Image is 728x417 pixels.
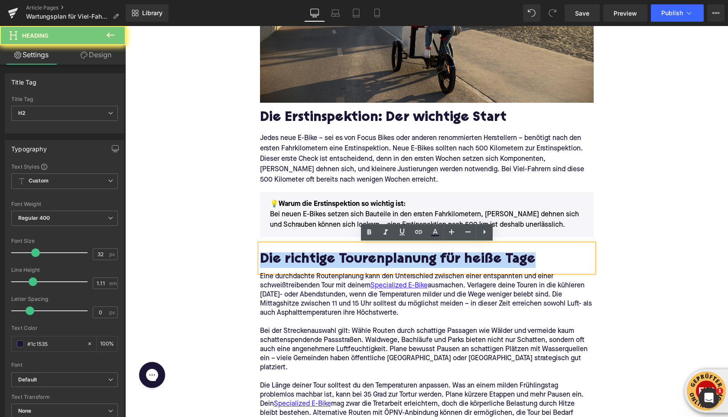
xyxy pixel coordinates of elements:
div: Text Transform [11,394,118,400]
a: Design [65,45,127,65]
input: Color [27,339,83,349]
h2: Die richtige Tourenplanung für heiße Tage [135,226,468,242]
p: Bei der Streckenauswahl gilt: Wähle Routen durch schattige Passagen wie Wälder und vermeide kaum ... [135,301,468,346]
a: Preview [603,4,647,22]
div: Title Tag [11,96,118,102]
button: More [707,4,725,22]
a: Article Pages [26,4,126,11]
button: Publish [651,4,704,22]
span: px [109,309,117,315]
div: Font Weight [11,201,118,207]
div: % [97,336,117,352]
div: Font [11,362,118,368]
p: Jedes neue E-Bike – sei es von Focus Bikes oder anderen renommierten Herstellern – benötigt nach ... [135,107,468,159]
div: Font Size [11,238,118,244]
iframe: Gorgias live chat messenger [10,333,44,365]
div: Text Styles [11,163,118,170]
a: New Library [126,4,169,22]
b: H2 [18,110,26,116]
span: em [109,280,117,286]
b: Regular 400 [18,215,50,221]
span: Preview [614,9,637,18]
div: Typography [11,140,47,153]
div: Title Tag [11,74,37,86]
span: 1 [716,388,723,394]
a: Specialized E-Bike [149,374,206,383]
span: Publish [661,10,683,16]
span: px [109,251,117,257]
p: Bei neuen E-Bikes setzen sich Bauteile in den ersten Fahrkilometern, [PERSON_NAME] dehnen sich un... [145,173,458,204]
div: Line Height [11,267,118,273]
i: Default [18,376,37,384]
a: Desktop [304,4,325,22]
a: Specialized E-Bike [245,255,302,264]
iframe: Intercom live chat [699,388,719,408]
a: Tablet [346,4,367,22]
button: Redo [544,4,561,22]
h2: Die Erstinspektion: Der wichtige Start [135,85,468,100]
a: Laptop [325,4,346,22]
button: Undo [523,4,540,22]
div: Text Color [11,325,118,331]
span: Save [575,9,589,18]
div: Letter Spacing [11,296,118,302]
strong: Warum die Erstinspektion so wichtig ist: [153,175,280,182]
font: 💡 [145,175,280,182]
span: Wartungsplan für Viel-Fahrer: Diese Intervalle solltest du einhalten [26,13,109,20]
a: Mobile [367,4,387,22]
p: Eine durchdachte Routenplanung kann den Unterschied zwischen einer entspannten und einer schweißt... [135,246,468,292]
b: Custom [29,177,49,185]
p: Die Länge deiner Tour solltest du den Temperaturen anpassen. Was an einem milden Frühlingstag pro... [135,355,468,401]
span: Heading [22,32,49,39]
b: None [18,407,32,414]
span: Library [142,9,162,17]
